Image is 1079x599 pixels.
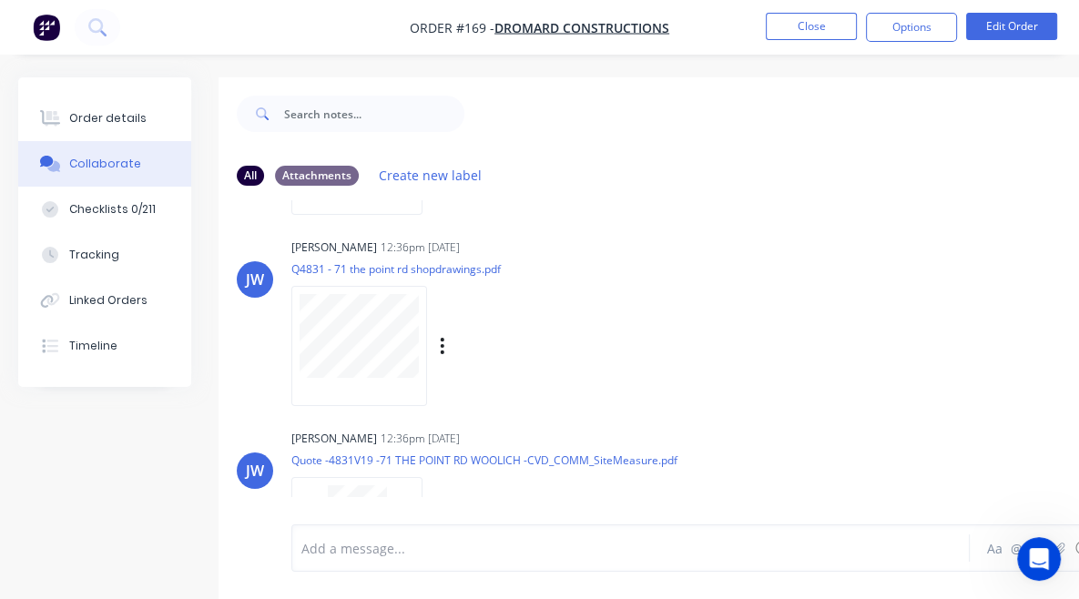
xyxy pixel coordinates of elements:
div: All [237,166,264,186]
img: Factory [33,14,60,41]
button: Create new label [370,163,492,188]
button: Tracking [18,232,191,278]
p: Quote -4831V19 -71 THE POINT RD WOOLICH -CVD_COMM_SiteMeasure.pdf [291,452,677,468]
div: JW [246,460,264,482]
button: Order details [18,96,191,141]
div: [PERSON_NAME] [291,431,377,447]
div: 12:36pm [DATE] [381,239,460,256]
button: Checklists 0/211 [18,187,191,232]
button: Linked Orders [18,278,191,323]
button: Aa [983,537,1005,559]
div: Timeline [69,338,117,354]
button: Close [766,13,857,40]
div: Checklists 0/211 [69,201,156,218]
input: Search notes... [284,96,464,132]
a: Dromard Constructions [494,19,669,36]
div: Order details [69,110,147,127]
iframe: Intercom live chat [1017,537,1061,581]
p: Q4831 - 71 the point rd shopdrawings.pdf [291,261,630,277]
div: [PERSON_NAME] [291,239,377,256]
div: Attachments [275,166,359,186]
span: Order #169 - [410,19,494,36]
button: Collaborate [18,141,191,187]
div: Linked Orders [69,292,148,309]
button: Timeline [18,323,191,369]
button: Options [866,13,957,42]
div: Tracking [69,247,119,263]
div: JW [246,269,264,290]
button: Edit Order [966,13,1057,40]
div: Collaborate [69,156,141,172]
div: 12:36pm [DATE] [381,431,460,447]
button: @ [1005,537,1027,559]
